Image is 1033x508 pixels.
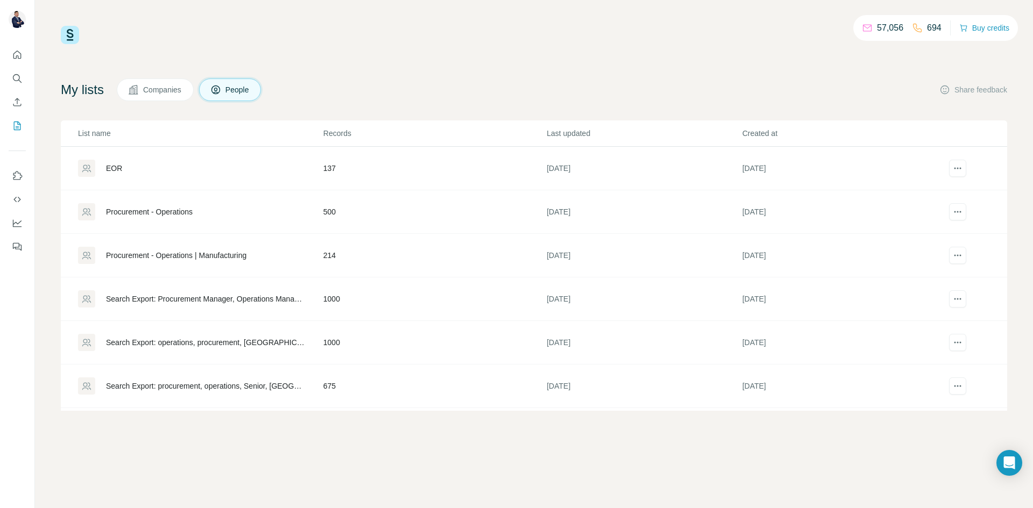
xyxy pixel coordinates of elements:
button: Enrich CSV [9,92,26,112]
p: Created at [742,128,937,139]
button: actions [949,203,966,220]
td: [DATE] [546,408,741,452]
td: [DATE] [546,277,741,321]
p: 57,056 [877,22,903,34]
td: 225 [323,408,546,452]
button: Feedback [9,237,26,256]
td: 1000 [323,277,546,321]
td: [DATE] [742,321,937,364]
button: My lists [9,116,26,135]
div: Procurement - Operations [106,206,193,217]
button: Dashboard [9,213,26,233]
button: Share feedback [939,84,1007,95]
td: [DATE] [546,364,741,408]
img: Surfe Logo [61,26,79,44]
p: Last updated [547,128,741,139]
td: 137 [323,147,546,190]
td: 214 [323,234,546,277]
div: Procurement - Operations | Manufacturing [106,250,246,261]
button: actions [949,334,966,351]
td: [DATE] [742,364,937,408]
img: Avatar [9,11,26,28]
button: actions [949,247,966,264]
td: [DATE] [546,147,741,190]
td: [DATE] [742,408,937,452]
button: Quick start [9,45,26,65]
button: Use Surfe on LinkedIn [9,166,26,185]
div: Open Intercom Messenger [996,450,1022,476]
div: Search Export: procurement, operations, Senior, [GEOGRAPHIC_DATA], [GEOGRAPHIC_DATA], Transportat... [106,381,305,391]
p: Records [323,128,546,139]
button: actions [949,160,966,177]
td: [DATE] [546,234,741,277]
span: Companies [143,84,182,95]
button: Search [9,69,26,88]
button: Use Surfe API [9,190,26,209]
button: actions [949,377,966,395]
td: 500 [323,190,546,234]
td: 675 [323,364,546,408]
div: EOR [106,163,122,174]
span: People [225,84,250,95]
td: [DATE] [546,190,741,234]
p: List name [78,128,322,139]
td: [DATE] [546,321,741,364]
div: Search Export: Procurement Manager, Operations Manager, [GEOGRAPHIC_DATA], Manufacturing - [DATE]... [106,294,305,304]
td: [DATE] [742,234,937,277]
td: [DATE] [742,190,937,234]
td: [DATE] [742,277,937,321]
p: 694 [927,22,942,34]
button: actions [949,290,966,307]
td: [DATE] [742,147,937,190]
td: 1000 [323,321,546,364]
div: Search Export: operations, procurement, [GEOGRAPHIC_DATA], [GEOGRAPHIC_DATA], Transportation, Log... [106,337,305,348]
button: Buy credits [959,20,1009,35]
h4: My lists [61,81,104,98]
